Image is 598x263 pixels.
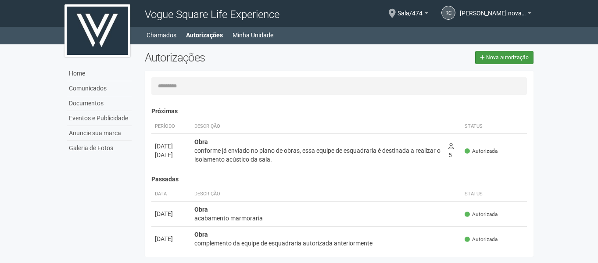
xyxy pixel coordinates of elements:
a: [PERSON_NAME] novaes [460,11,531,18]
a: Chamados [147,29,176,41]
a: Documentos [67,96,132,111]
div: complemento da equipe de esquadraria autorizada anteriormente [194,239,458,248]
div: [DATE] [155,151,187,159]
span: Vogue Square Life Experience [145,8,279,21]
span: Sala/474 [397,1,423,17]
th: Status [461,187,527,202]
h4: Passadas [151,176,527,183]
span: Autorizada [465,148,498,155]
a: Galeria de Fotos [67,141,132,155]
a: Eventos e Publicidade [67,111,132,126]
a: Sala/474 [397,11,428,18]
th: Descrição [191,119,445,134]
th: Data [151,187,191,202]
th: Descrição [191,187,462,202]
a: Minha Unidade [233,29,273,41]
a: Autorizações [186,29,223,41]
img: logo.jpg [64,4,130,57]
span: renato coutinho novaes [460,1,526,17]
th: Período [151,119,191,134]
strong: Obra [194,206,208,213]
h4: Próximas [151,108,527,115]
span: Autorizada [465,236,498,243]
th: Status [461,119,527,134]
div: acabamento marmoraria [194,214,458,223]
a: rc [441,6,455,20]
span: 5 [448,143,454,159]
div: [DATE] [155,142,187,151]
a: Anuncie sua marca [67,126,132,141]
strong: Obra [194,138,208,145]
span: Autorizada [465,211,498,218]
h2: Autorizações [145,51,333,64]
a: Nova autorização [475,51,534,64]
strong: Obra [194,231,208,238]
a: Home [67,66,132,81]
span: Nova autorização [486,54,529,61]
div: conforme já enviado no plano de obras, essa equipe de esquadraria é destinada a realizar o isolam... [194,146,441,164]
div: [DATE] [155,234,187,243]
a: Comunicados [67,81,132,96]
div: [DATE] [155,209,187,218]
